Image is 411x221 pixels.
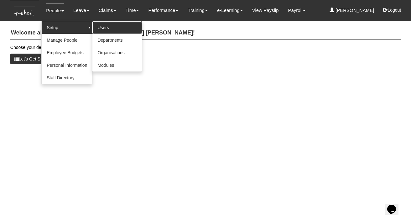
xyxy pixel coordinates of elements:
[73,3,89,18] a: Leave
[46,3,64,18] a: People
[92,21,142,34] a: Users
[42,34,92,46] a: Manage People
[42,59,92,71] a: Personal Information
[42,71,92,84] a: Staff Directory
[42,46,92,59] a: Employee Budgets
[252,3,279,18] a: View Payslip
[42,21,92,34] a: Setup
[217,3,243,18] a: e-Learning
[385,196,405,215] iframe: chat widget
[288,3,305,18] a: Payroll
[92,46,142,59] a: Organisations
[10,44,401,50] p: Choose your desired function from the menu above.
[99,3,116,18] a: Claims
[92,59,142,71] a: Modules
[188,3,208,18] a: Training
[10,54,56,64] button: Let’s Get Started
[126,3,139,18] a: Time
[148,3,178,18] a: Performance
[92,34,142,46] a: Departments
[330,3,374,18] a: [PERSON_NAME]
[10,27,401,39] h4: Welcome aboard Learn Anchor, [PERSON_NAME] [PERSON_NAME]!
[10,0,39,21] img: KTs7HI1dOZG7tu7pUkOpGGQAiEQAiEQAj0IhBB1wtXDg6BEAiBEAiBEAiB4RGIoBtemSRFIRACIRACIRACIdCLQARdL1w5OAR...
[379,3,405,18] button: Logout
